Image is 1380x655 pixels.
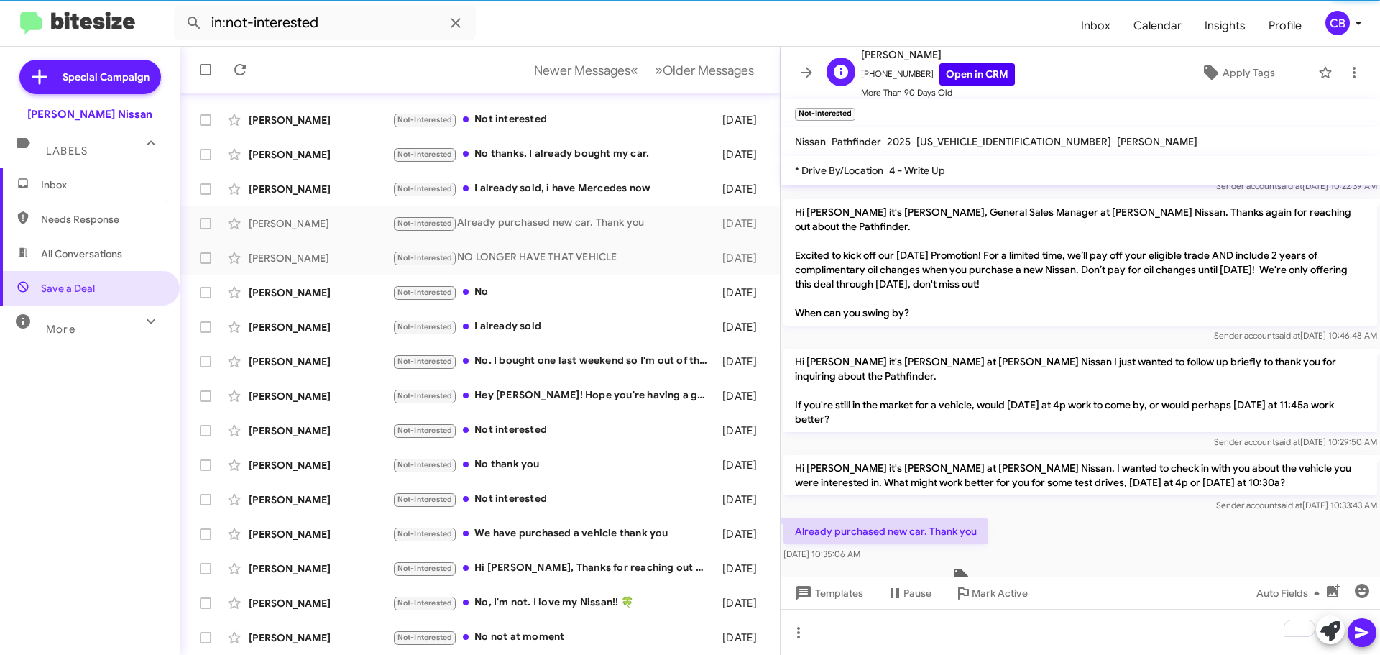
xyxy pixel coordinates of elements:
[249,113,392,127] div: [PERSON_NAME]
[397,460,453,470] span: Not-Interested
[392,457,715,473] div: No thank you
[783,455,1377,495] p: Hi [PERSON_NAME] it's [PERSON_NAME] at [PERSON_NAME] Nissan. I wanted to check in with you about ...
[1117,135,1197,148] span: [PERSON_NAME]
[1122,5,1193,47] a: Calendar
[715,596,768,610] div: [DATE]
[1214,330,1377,341] span: Sender account [DATE] 10:46:48 AM
[795,135,826,148] span: Nissan
[27,107,152,122] div: [PERSON_NAME] Nissan
[41,212,163,226] span: Needs Response
[783,349,1377,432] p: Hi [PERSON_NAME] it's [PERSON_NAME] at [PERSON_NAME] Nissan I just wanted to follow up briefly to...
[392,388,715,404] div: Hey [PERSON_NAME]! Hope you're having a great day. It's [PERSON_NAME], General Sales Manager at [...
[526,55,763,85] nav: Page navigation example
[46,145,88,157] span: Labels
[249,527,392,541] div: [PERSON_NAME]
[861,46,1015,63] span: [PERSON_NAME]
[249,182,392,196] div: [PERSON_NAME]
[41,247,122,261] span: All Conversations
[249,216,392,231] div: [PERSON_NAME]
[392,422,715,439] div: Not interested
[63,70,149,84] span: Special Campaign
[1275,436,1300,447] span: said at
[392,560,715,577] div: Hi [PERSON_NAME], Thanks for reaching out but we ran the numbers to death last week. With my leas...
[392,353,715,370] div: No. I bought one last weekend so I'm out of the market again
[249,389,392,403] div: [PERSON_NAME]
[715,113,768,127] div: [DATE]
[397,391,453,400] span: Not-Interested
[715,631,768,645] div: [DATE]
[1325,11,1350,35] div: CB
[392,249,715,266] div: NO LONGER HAVE THAT VEHICLE
[392,319,715,335] div: I already sold
[525,55,647,85] button: Previous
[715,493,768,507] div: [DATE]
[19,60,161,94] a: Special Campaign
[630,61,638,79] span: «
[715,182,768,196] div: [DATE]
[646,55,763,85] button: Next
[972,580,1028,606] span: Mark Active
[397,564,453,573] span: Not-Interested
[397,150,453,159] span: Not-Interested
[392,284,715,301] div: No
[715,147,768,162] div: [DATE]
[249,631,392,645] div: [PERSON_NAME]
[397,529,453,539] span: Not-Interested
[783,549,860,559] span: [DATE] 10:35:06 AM
[249,251,392,265] div: [PERSON_NAME]
[715,389,768,403] div: [DATE]
[939,63,1015,86] a: Open in CRM
[397,184,453,193] span: Not-Interested
[715,527,768,541] div: [DATE]
[249,320,392,334] div: [PERSON_NAME]
[889,164,945,177] span: 4 - Write Up
[1277,180,1302,191] span: said at
[249,354,392,369] div: [PERSON_NAME]
[715,320,768,334] div: [DATE]
[903,580,931,606] span: Pause
[943,580,1039,606] button: Mark Active
[783,199,1377,326] p: Hi [PERSON_NAME] it's [PERSON_NAME], General Sales Manager at [PERSON_NAME] Nissan. Thanks again ...
[397,495,453,504] span: Not-Interested
[781,609,1380,655] div: To enrich screen reader interactions, please activate Accessibility in Grammarly extension settings
[792,580,863,606] span: Templates
[397,322,453,331] span: Not-Interested
[392,215,715,232] div: Already purchased new car. Thank you
[715,285,768,300] div: [DATE]
[916,135,1111,148] span: [US_VEHICLE_IDENTIFICATION_NUMBER]
[715,562,768,576] div: [DATE]
[1257,5,1313,47] a: Profile
[1069,5,1122,47] a: Inbox
[249,423,392,438] div: [PERSON_NAME]
[397,219,453,228] span: Not-Interested
[397,288,453,297] span: Not-Interested
[795,108,855,121] small: Not-Interested
[1164,60,1311,86] button: Apply Tags
[392,526,715,542] div: We have purchased a vehicle thank you
[887,135,911,148] span: 2025
[397,633,453,642] span: Not-Interested
[397,253,453,262] span: Not-Interested
[249,458,392,472] div: [PERSON_NAME]
[249,285,392,300] div: [PERSON_NAME]
[392,629,715,646] div: No not at moment
[1277,500,1302,510] span: said at
[1193,5,1257,47] a: Insights
[783,518,988,544] p: Already purchased new car. Thank you
[1223,60,1275,86] span: Apply Tags
[397,598,453,608] span: Not-Interested
[1275,330,1300,341] span: said at
[861,63,1015,86] span: [PHONE_NUMBER]
[1256,580,1325,606] span: Auto Fields
[715,423,768,438] div: [DATE]
[715,216,768,231] div: [DATE]
[663,63,754,78] span: Older Messages
[875,580,943,606] button: Pause
[174,6,476,40] input: Search
[392,595,715,611] div: No, I'm not. I love my Nissan!! 🍀
[41,281,95,296] span: Save a Deal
